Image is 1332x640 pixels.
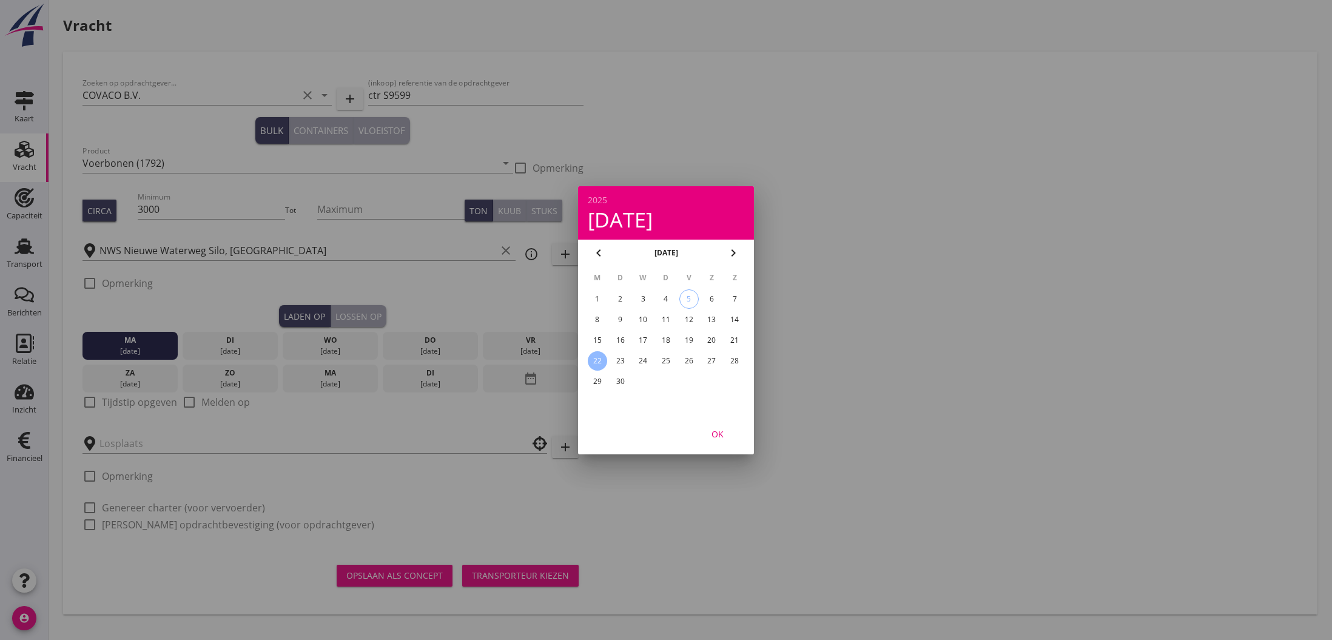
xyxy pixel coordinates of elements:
[611,289,630,309] button: 2
[725,310,744,329] button: 14
[588,289,607,309] button: 1
[611,372,630,391] button: 30
[651,244,682,262] button: [DATE]
[679,351,699,371] button: 26
[701,427,735,440] div: OK
[633,310,653,329] button: 10
[588,209,744,230] div: [DATE]
[588,351,607,371] button: 22
[656,351,676,371] button: 25
[588,196,744,204] div: 2025
[656,310,676,329] button: 11
[591,246,606,260] i: chevron_left
[656,289,676,309] button: 4
[679,289,699,309] button: 5
[655,268,677,288] th: D
[610,268,631,288] th: D
[702,351,721,371] button: 27
[633,331,653,350] button: 17
[725,289,744,309] button: 7
[588,372,607,391] button: 29
[587,268,608,288] th: M
[679,310,699,329] button: 12
[701,268,723,288] th: Z
[678,268,700,288] th: V
[702,310,721,329] button: 13
[725,351,744,371] button: 28
[680,290,698,308] div: 5
[702,289,721,309] button: 6
[726,246,741,260] i: chevron_right
[632,268,654,288] th: W
[588,310,607,329] button: 8
[724,268,745,288] th: Z
[725,331,744,350] button: 21
[691,423,744,445] button: OK
[633,289,653,309] button: 3
[679,331,699,350] button: 19
[588,331,607,350] button: 15
[656,331,676,350] button: 18
[611,351,630,371] button: 23
[611,331,630,350] button: 16
[702,331,721,350] button: 20
[611,310,630,329] button: 9
[633,351,653,371] button: 24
